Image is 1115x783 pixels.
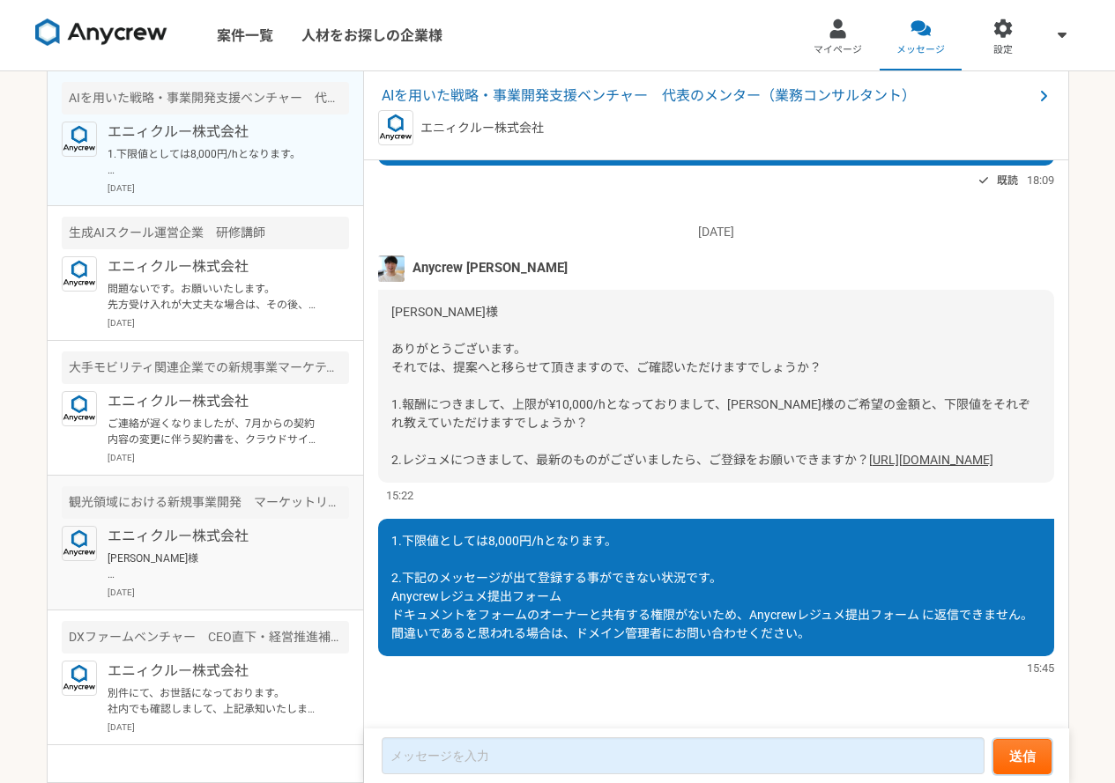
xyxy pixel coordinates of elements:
img: logo_text_blue_01.png [378,110,413,145]
p: エニィクルー株式会社 [108,526,325,547]
span: 18:09 [1027,172,1054,188]
span: AIを用いた戦略・事業開発支援ベンチャー 代表のメンター（業務コンサルタント） [382,85,1033,107]
div: 大手モビリティ関連企業での新規事業マーケティングのサポートポジションを募集！ [62,351,349,384]
img: logo_text_blue_01.png [62,256,97,292]
p: [DATE] [108,181,349,195]
p: エニィクルー株式会社 [108,122,325,143]
p: 問題ないです。お願いいたします。 先方受け入れが大丈夫な場合は、その後、私のメインの会社に承認を得る必要がある事をご了承ください。 [108,281,325,313]
span: マイページ [814,43,862,57]
p: エニィクルー株式会社 [420,119,544,137]
p: エニィクルー株式会社 [108,391,325,412]
span: 1.下限値としては8,000円/hとなります。 2.下記のメッセージが出て登録する事ができない状況です。 Anycrewレジュメ提出フォーム ドキュメントをフォームのオーナーと共有する権限がない... [391,534,1033,640]
p: [PERSON_NAME]様 ご連絡ありがとうございます。 承知いたしました。 [108,550,325,582]
img: 8DqYSo04kwAAAAASUVORK5CYII= [35,18,167,47]
span: 既読 [997,170,1018,191]
p: 別件にて、お世話になっております。 社内でも確認しまして、上記承知いたしました。 引き続きよろしくお願いいたします。 [108,685,325,717]
p: [DATE] [108,720,349,734]
p: ご連絡が遅くなりましたが、7月からの契約内容の変更に伴う契約書を、クラウドサインにてお送りしましたので、ご確認と締結をお願いいたします。 ご不明点あれば、ご連絡ください。 [108,416,325,447]
img: %E3%83%95%E3%82%9A%E3%83%AD%E3%83%95%E3%82%A3%E3%83%BC%E3%83%AB%E7%94%BB%E5%83%8F%E3%81%AE%E3%82%... [378,255,405,282]
p: 1.下限値としては8,000円/hとなります。 2.下記のメッセージが出て登録する事ができない状況です。 Anycrewレジュメ提出フォーム ドキュメントをフォームのオーナーと共有する権限がない... [108,146,325,178]
span: Anycrew [PERSON_NAME] [413,258,568,277]
p: [DATE] [108,586,349,599]
div: AIを用いた戦略・事業開発支援ベンチャー 代表のメンター（業務コンサルタント） [62,82,349,114]
p: エニィクルー株式会社 [108,256,325,277]
div: DXファームベンチャー CEO直下・経営推進補佐（若手・月1出社） [62,621,349,654]
div: 生成AIスクール運営企業 研修講師 [62,217,349,249]
span: 15:45 [1027,660,1054,676]
span: 15:22 [386,487,413,504]
img: logo_text_blue_01.png [62,661,97,696]
button: 送信 [993,739,1052,774]
span: [PERSON_NAME]様 ありがとうございます。 それでは、提案へと移らせて頂きますので、ご確認いただけますでしょうか？ 1.報酬につきまして、上限が¥10,000/hとなっておりまして、[... [391,305,1030,467]
p: [DATE] [378,223,1054,241]
img: logo_text_blue_01.png [62,122,97,157]
p: エニィクルー株式会社 [108,661,325,682]
span: メッセージ [896,43,945,57]
img: logo_text_blue_01.png [62,391,97,426]
img: logo_text_blue_01.png [62,526,97,561]
a: [URL][DOMAIN_NAME] [869,453,993,467]
p: [DATE] [108,451,349,464]
p: [DATE] [108,316,349,329]
span: 設定 [993,43,1013,57]
div: 観光領域における新規事業開発 マーケットリサーチ [62,486,349,519]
